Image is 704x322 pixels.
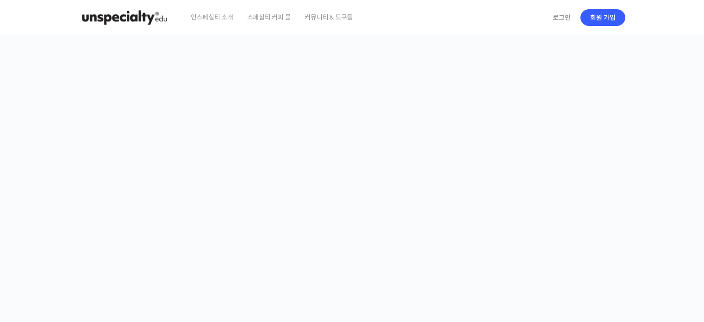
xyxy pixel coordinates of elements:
[580,9,625,26] a: 회원 가입
[9,142,695,189] p: [PERSON_NAME]을 다하는 당신을 위해, 최고와 함께 만든 커피 클래스
[9,193,695,206] p: 시간과 장소에 구애받지 않고, 검증된 커리큘럼으로
[547,7,576,28] a: 로그인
